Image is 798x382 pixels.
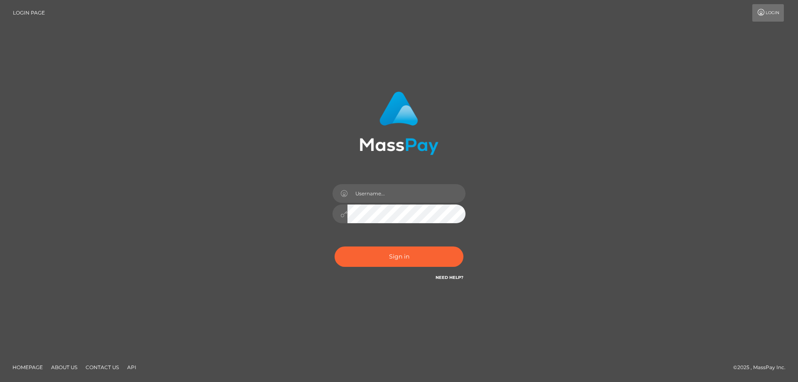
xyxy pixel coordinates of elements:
a: About Us [48,361,81,374]
a: API [124,361,140,374]
a: Need Help? [436,275,463,280]
div: © 2025 , MassPay Inc. [733,363,792,372]
img: MassPay Login [360,91,438,155]
a: Homepage [9,361,46,374]
a: Login [752,4,784,22]
input: Username... [347,184,465,203]
a: Login Page [13,4,45,22]
a: Contact Us [82,361,122,374]
button: Sign in [335,246,463,267]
